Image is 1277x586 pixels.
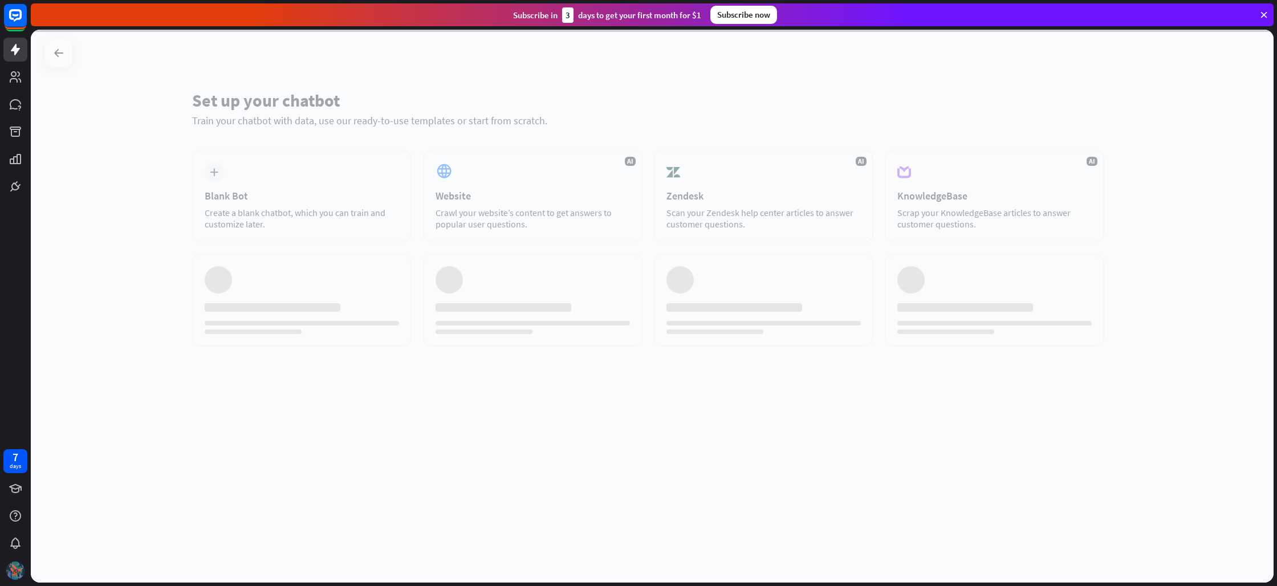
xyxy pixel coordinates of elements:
[562,7,574,23] div: 3
[710,6,777,24] div: Subscribe now
[513,7,701,23] div: Subscribe in days to get your first month for $1
[10,462,21,470] div: days
[3,449,27,473] a: 7 days
[13,452,18,462] div: 7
